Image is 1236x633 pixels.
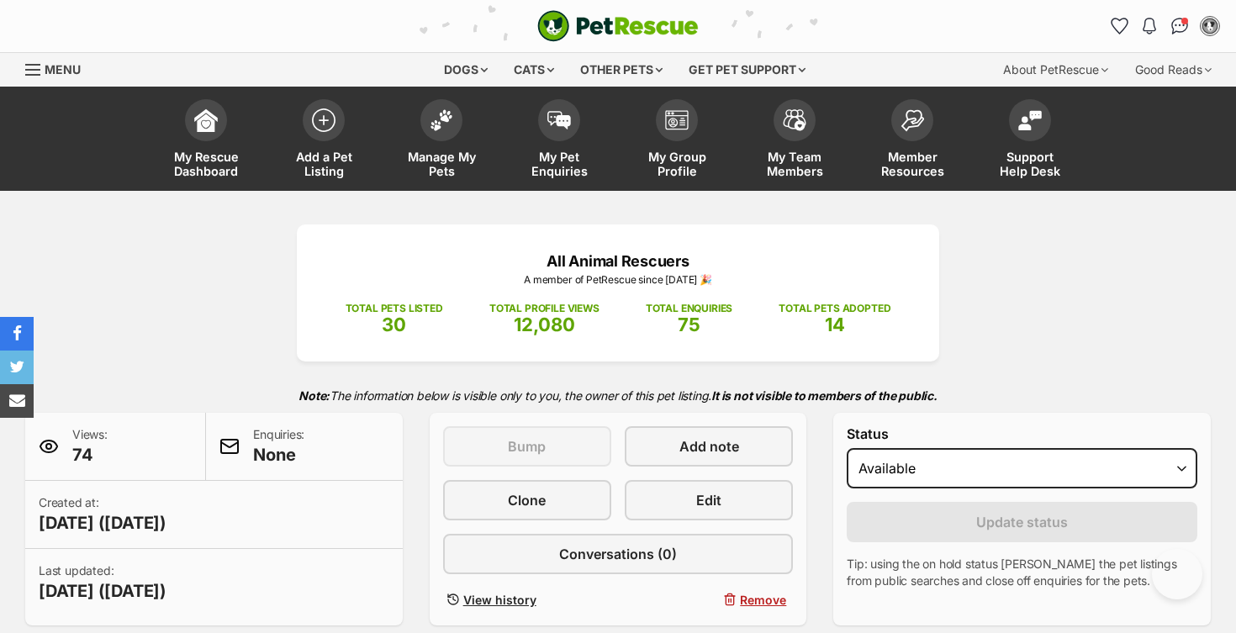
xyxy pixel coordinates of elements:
[322,272,914,287] p: A member of PetRescue since [DATE] 🎉
[521,150,597,178] span: My Pet Enquiries
[847,502,1197,542] button: Update status
[168,150,244,178] span: My Rescue Dashboard
[253,426,304,467] p: Enquiries:
[1152,549,1202,599] iframe: Help Scout Beacon - Open
[25,53,92,83] a: Menu
[1171,18,1189,34] img: chat-41dd97257d64d25036548639549fe6c8038ab92f7586957e7f3b1b290dea8141.svg
[322,250,914,272] p: All Animal Rescuers
[147,91,265,191] a: My Rescue Dashboard
[976,512,1068,532] span: Update status
[1018,110,1042,130] img: help-desk-icon-fdf02630f3aa405de69fd3d07c3f3aa587a6932b1a1747fa1d2bba05be0121f9.svg
[1166,13,1193,40] a: Conversations
[1143,18,1156,34] img: notifications-46538b983faf8c2785f20acdc204bb7945ddae34d4c08c2a6579f10ce5e182be.svg
[537,10,699,42] img: logo-cat-932fe2b9b8326f06289b0f2fb663e598f794de774fb13d1741a6617ecf9a85b4.svg
[537,10,699,42] a: PetRescue
[72,426,108,467] p: Views:
[639,150,715,178] span: My Group Profile
[1202,18,1218,34] img: Sonja Olsen profile pic
[625,588,793,612] button: Remove
[39,511,166,535] span: [DATE] ([DATE])
[430,109,453,131] img: manage-my-pets-icon-02211641906a0b7f246fdf0571729dbe1e7629f14944591b6c1af311fb30b64b.svg
[500,91,618,191] a: My Pet Enquiries
[901,109,924,132] img: member-resources-icon-8e73f808a243e03378d46382f2149f9095a855e16c252ad45f914b54edf8863c.svg
[508,436,546,456] span: Bump
[463,591,536,609] span: View history
[625,480,793,520] a: Edit
[665,110,689,130] img: group-profile-icon-3fa3cf56718a62981997c0bc7e787c4b2cf8bcc04b72c1350f741eb67cf2f40e.svg
[559,544,677,564] span: Conversations (0)
[740,591,786,609] span: Remove
[646,301,732,316] p: TOTAL ENQUIRIES
[991,53,1120,87] div: About PetRescue
[194,108,218,132] img: dashboard-icon-eb2f2d2d3e046f16d808141f083e7271f6b2e854fb5c12c21221c1fb7104beca.svg
[677,53,817,87] div: Get pet support
[346,301,443,316] p: TOTAL PETS LISTED
[678,314,700,335] span: 75
[1196,13,1223,40] button: My account
[286,150,362,178] span: Add a Pet Listing
[514,314,575,335] span: 12,080
[265,91,383,191] a: Add a Pet Listing
[696,490,721,510] span: Edit
[783,109,806,131] img: team-members-icon-5396bd8760b3fe7c0b43da4ab00e1e3bb1a5d9ba89233759b79545d2d3fc5d0d.svg
[253,443,304,467] span: None
[383,91,500,191] a: Manage My Pets
[508,490,546,510] span: Clone
[1123,53,1223,87] div: Good Reads
[72,443,108,467] span: 74
[443,426,611,467] button: Bump
[1106,13,1223,40] ul: Account quick links
[502,53,566,87] div: Cats
[847,426,1197,441] label: Status
[625,426,793,467] a: Add note
[992,150,1068,178] span: Support Help Desk
[847,556,1197,589] p: Tip: using the on hold status [PERSON_NAME] the pet listings from public searches and close off e...
[736,91,853,191] a: My Team Members
[568,53,674,87] div: Other pets
[443,534,794,574] a: Conversations (0)
[298,388,330,403] strong: Note:
[1106,13,1133,40] a: Favourites
[39,579,166,603] span: [DATE] ([DATE])
[711,388,938,403] strong: It is not visible to members of the public.
[825,314,845,335] span: 14
[382,314,406,335] span: 30
[618,91,736,191] a: My Group Profile
[25,378,1211,413] p: The information below is visible only to you, the owner of this pet listing.
[547,111,571,129] img: pet-enquiries-icon-7e3ad2cf08bfb03b45e93fb7055b45f3efa6380592205ae92323e6603595dc1f.svg
[679,436,739,456] span: Add note
[404,150,479,178] span: Manage My Pets
[45,62,81,76] span: Menu
[489,301,600,316] p: TOTAL PROFILE VIEWS
[39,562,166,603] p: Last updated:
[971,91,1089,191] a: Support Help Desk
[1136,13,1163,40] button: Notifications
[779,301,890,316] p: TOTAL PETS ADOPTED
[312,108,335,132] img: add-pet-listing-icon-0afa8454b4691262ce3f59096e99ab1cd57d4a30225e0717b998d2c9b9846f56.svg
[432,53,499,87] div: Dogs
[443,588,611,612] a: View history
[853,91,971,191] a: Member Resources
[874,150,950,178] span: Member Resources
[39,494,166,535] p: Created at:
[757,150,832,178] span: My Team Members
[443,480,611,520] a: Clone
